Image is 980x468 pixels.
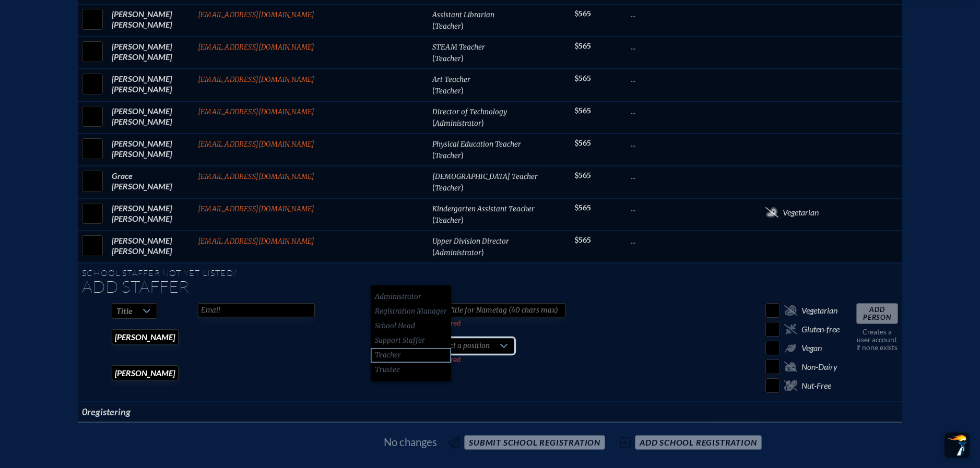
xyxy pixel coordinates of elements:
[631,106,706,116] p: ...
[108,134,194,166] td: [PERSON_NAME] [PERSON_NAME]
[432,85,435,95] span: (
[432,182,435,192] span: (
[198,75,315,84] a: [EMAIL_ADDRESS][DOMAIN_NAME]
[375,306,447,317] span: Registration Manager
[574,106,591,115] span: $565
[631,171,706,181] p: ...
[432,303,566,317] input: Job Title for Nametag (40 chars max)
[375,350,401,361] span: Teacher
[435,22,461,31] span: Teacher
[433,339,494,353] span: Select a position
[198,10,315,19] a: [EMAIL_ADDRESS][DOMAIN_NAME]
[783,207,819,218] span: Vegetarian
[631,9,706,19] p: ...
[108,4,194,37] td: [PERSON_NAME] [PERSON_NAME]
[574,171,591,180] span: $565
[432,150,435,160] span: (
[432,53,435,63] span: (
[108,37,194,69] td: [PERSON_NAME] [PERSON_NAME]
[432,107,507,116] span: Director of Technology
[461,150,464,160] span: )
[432,319,461,327] label: Required
[375,292,421,302] span: Administrator
[371,304,451,319] li: Registration Manager
[435,119,481,128] span: Administrator
[432,205,535,213] span: Kindergarten Assistant Teacher
[574,74,591,83] span: $565
[432,75,470,84] span: Art Teacher
[947,435,967,455] img: To the top
[108,231,194,263] td: [PERSON_NAME] [PERSON_NAME]
[631,235,706,246] p: ...
[432,43,485,52] span: STEAM Teacher
[371,285,451,381] ul: Option List
[116,306,133,316] span: Title
[198,205,315,213] a: [EMAIL_ADDRESS][DOMAIN_NAME]
[112,329,179,344] input: First Name
[371,319,451,333] li: School Head
[198,140,315,149] a: [EMAIL_ADDRESS][DOMAIN_NAME]
[432,214,435,224] span: (
[461,53,464,63] span: )
[112,304,137,318] span: Title
[432,20,435,30] span: (
[108,166,194,198] td: Grace [PERSON_NAME]
[432,172,538,181] span: [DEMOGRAPHIC_DATA] Teacher
[384,436,437,448] span: No changes
[375,335,425,346] span: Support Staffer
[108,101,194,134] td: [PERSON_NAME] [PERSON_NAME]
[435,151,461,160] span: Teacher
[574,236,591,245] span: $565
[198,237,315,246] a: [EMAIL_ADDRESS][DOMAIN_NAME]
[801,305,837,316] span: Vegetarian
[371,333,451,348] li: Support Staffer
[432,10,494,19] span: Assistant Librarian
[198,107,315,116] a: [EMAIL_ADDRESS][DOMAIN_NAME]
[78,402,194,422] th: 0
[432,117,435,127] span: (
[435,54,461,63] span: Teacher
[856,328,898,352] p: Creates a user account if none exists
[631,138,706,149] p: ...
[375,321,415,331] span: School Head
[432,237,509,246] span: Upper Division Director
[461,214,464,224] span: )
[574,139,591,148] span: $565
[371,363,451,377] li: Trustee
[574,9,591,18] span: $565
[801,380,831,391] span: Nut-Free
[944,433,970,458] button: Scroll Top
[435,184,461,193] span: Teacher
[461,182,464,192] span: )
[461,20,464,30] span: )
[432,247,435,257] span: (
[631,203,706,213] p: ...
[801,324,840,334] span: Gluten-free
[371,348,451,363] li: Teacher
[371,290,451,304] li: Administrator
[108,69,194,101] td: [PERSON_NAME] [PERSON_NAME]
[87,406,131,417] span: registering
[108,198,194,231] td: [PERSON_NAME] [PERSON_NAME]
[801,362,837,372] span: Non-Dairy
[432,140,521,149] span: Physical Education Teacher
[198,303,315,317] input: Email
[631,41,706,52] p: ...
[198,172,315,181] a: [EMAIL_ADDRESS][DOMAIN_NAME]
[631,74,706,84] p: ...
[801,343,822,353] span: Vegan
[432,355,461,364] label: Required
[461,85,464,95] span: )
[481,117,484,127] span: )
[481,247,484,257] span: )
[112,365,179,380] input: Last Name
[574,42,591,51] span: $565
[435,216,461,225] span: Teacher
[198,43,315,52] a: [EMAIL_ADDRESS][DOMAIN_NAME]
[435,248,481,257] span: Administrator
[574,203,591,212] span: $565
[435,87,461,95] span: Teacher
[375,365,400,375] span: Trustee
